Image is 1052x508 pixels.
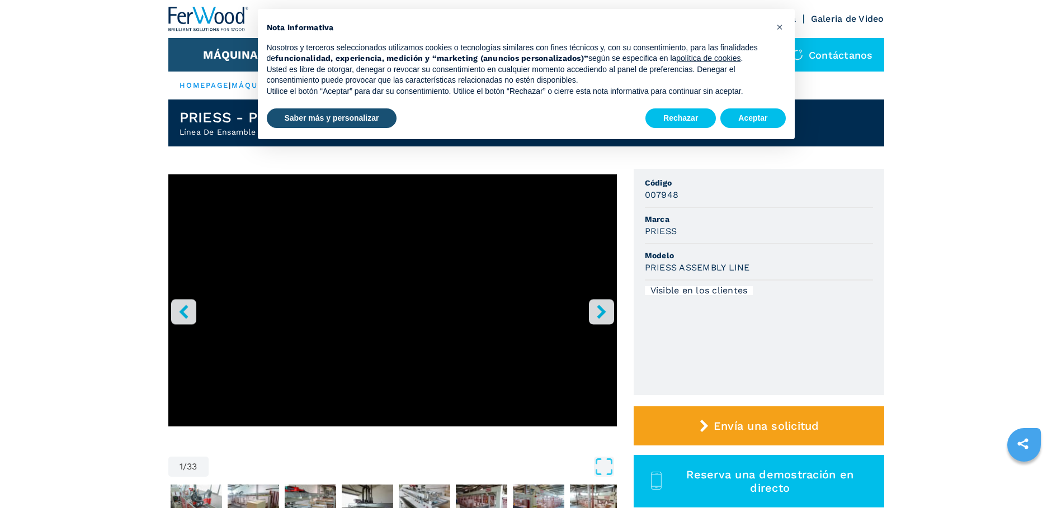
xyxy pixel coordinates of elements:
span: / [183,462,187,471]
div: Contáctanos [781,38,884,72]
button: Aceptar [720,108,785,129]
a: sharethis [1009,430,1037,458]
iframe: Linea di Montaggio in azione - PRIESS - PRIESS ASSEMBLY LINE - Ferwoodgroup - 007948 [168,174,617,426]
button: Rechazar [645,108,716,129]
button: left-button [171,299,196,324]
iframe: Chat [1004,458,1044,500]
span: Envía una solicitud [714,419,819,433]
h3: PRIESS [645,225,677,238]
h2: Línea De Ensamble [180,126,421,137]
div: Go to Slide 1 [168,174,617,445]
span: × [776,20,783,34]
h3: PRIESS ASSEMBLY LINE [645,261,750,274]
p: Nosotros y terceros seleccionados utilizamos cookies o tecnologías similares con fines técnicos y... [267,42,768,64]
button: Máquinas [203,48,265,61]
span: | [229,81,231,89]
span: 1 [180,462,183,471]
span: Modelo [645,250,873,261]
div: Visible en los clientes [645,286,753,295]
p: Utilice el botón “Aceptar” para dar su consentimiento. Utilice el botón “Rechazar” o cierre esta ... [267,86,768,97]
button: Saber más y personalizar [267,108,397,129]
span: Reserva una demostración en directo [669,468,871,495]
button: Envía una solicitud [634,406,884,445]
button: Open Fullscreen [211,457,614,477]
p: Usted es libre de otorgar, denegar o revocar su consentimiento en cualquier momento accediendo al... [267,64,768,86]
h1: PRIESS - PRIESS ASSEMBLY LINE [180,108,421,126]
h3: 007948 [645,188,679,201]
span: Marca [645,213,873,225]
a: Galeria de Video [811,13,884,24]
a: HOMEPAGE [180,81,229,89]
button: right-button [589,299,614,324]
h2: Nota informativa [267,22,768,34]
button: Reserva una demostración en directo [634,455,884,507]
a: máquinas [232,81,280,89]
span: Código [645,177,873,188]
button: Cerrar esta nota informativa [771,18,789,36]
a: política de cookies [676,54,740,63]
span: 33 [187,462,197,471]
img: Ferwood [168,7,249,31]
strong: funcionalidad, experiencia, medición y “marketing (anuncios personalizados)” [275,54,588,63]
